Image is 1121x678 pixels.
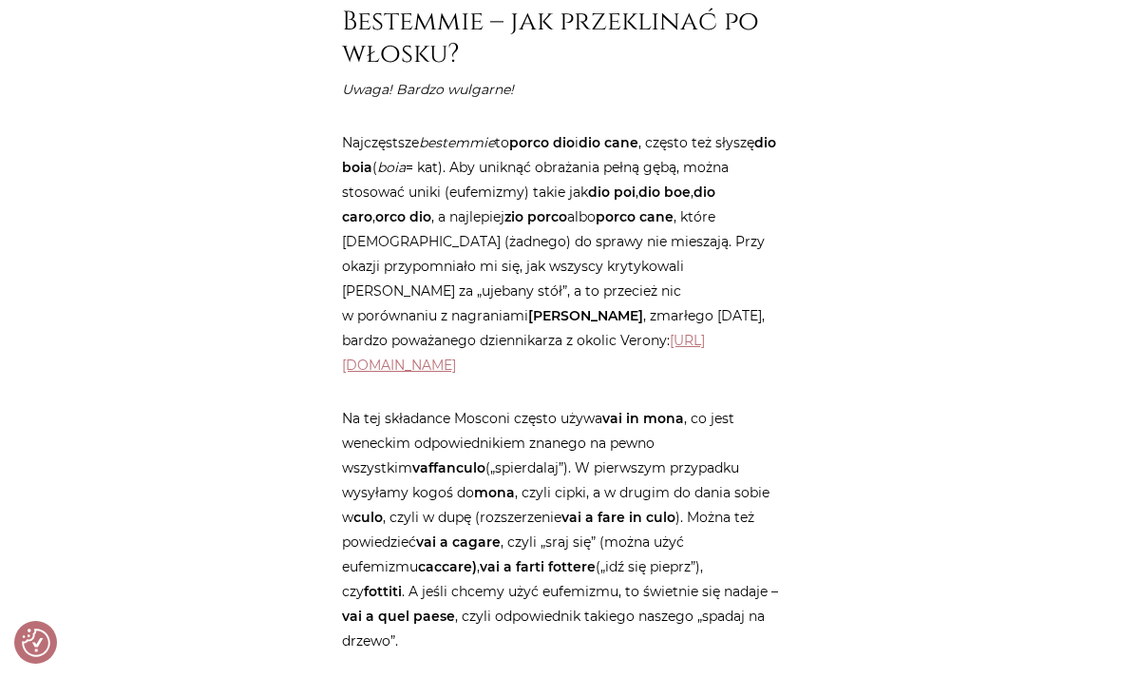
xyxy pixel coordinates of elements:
p: Najczęstsze to i , często też słyszę ( = kat). Aby uniknąć obrażania pełną gębą, można stosować u... [342,130,779,378]
em: boia [377,159,406,176]
strong: vai a fare in culo [561,509,675,526]
strong: zio porco [504,208,567,225]
strong: vai in mona [602,410,684,427]
strong: dio cane [579,134,638,151]
em: Uwaga! Bardzo wulgarne! [342,81,514,98]
strong: culo [353,509,383,526]
em: bestemmie [419,134,495,151]
strong: porco cane [596,208,674,225]
strong: vai a quel paese [342,608,455,625]
strong: vaffanculo [412,459,485,476]
strong: dio poi [588,184,636,201]
strong: fottiti [364,583,402,600]
strong: porco dio [509,134,575,151]
strong: orco dio [375,208,431,225]
p: Na tej składance Mosconi często używa , co jest weneckim odpowiednikiem znanego na pewno wszystki... [342,406,779,653]
strong: [PERSON_NAME] [528,307,643,324]
strong: vai a farti fottere [480,558,596,575]
strong: vai a cagare [416,533,501,551]
button: Preferencje co do zgód [22,629,50,657]
img: Revisit consent button [22,629,50,657]
strong: mona [474,484,515,501]
strong: dio boe [638,184,691,201]
strong: caccare) [418,558,477,575]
